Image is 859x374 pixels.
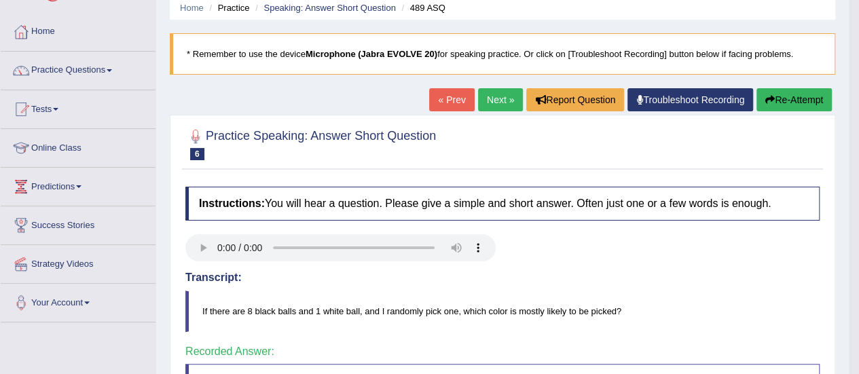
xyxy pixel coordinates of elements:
[478,88,523,111] a: Next »
[1,90,156,124] a: Tests
[1,129,156,163] a: Online Class
[429,88,474,111] a: « Prev
[263,3,395,13] a: Speaking: Answer Short Question
[185,345,820,358] h4: Recorded Answer:
[185,272,820,284] h4: Transcript:
[1,52,156,86] a: Practice Questions
[1,206,156,240] a: Success Stories
[1,168,156,202] a: Predictions
[627,88,753,111] a: Troubleshoot Recording
[398,1,445,14] li: 489 ASQ
[206,1,249,14] li: Practice
[170,33,835,75] blockquote: * Remember to use the device for speaking practice. Or click on [Troubleshoot Recording] button b...
[1,284,156,318] a: Your Account
[1,245,156,279] a: Strategy Videos
[185,126,436,160] h2: Practice Speaking: Answer Short Question
[199,198,265,209] b: Instructions:
[185,187,820,221] h4: You will hear a question. Please give a simple and short answer. Often just one or a few words is...
[306,49,437,59] b: Microphone (Jabra EVOLVE 20)
[185,291,820,332] blockquote: If there are 8 black balls and 1 white ball, and I randomly pick one, which color is mostly likel...
[180,3,204,13] a: Home
[1,13,156,47] a: Home
[756,88,832,111] button: Re-Attempt
[526,88,624,111] button: Report Question
[190,148,204,160] span: 6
